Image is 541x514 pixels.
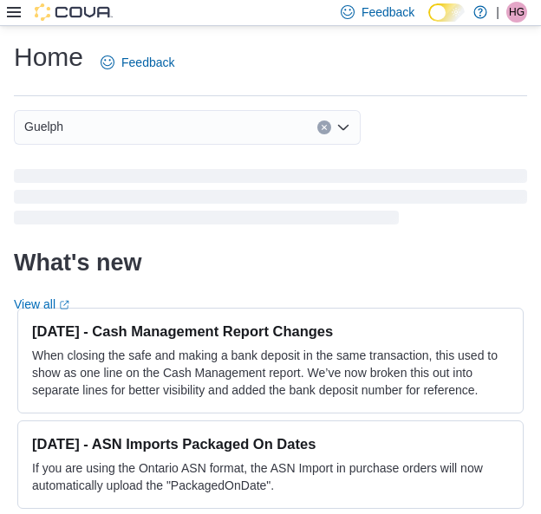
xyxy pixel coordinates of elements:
[32,347,509,399] p: When closing the safe and making a bank deposit in the same transaction, this used to show as one...
[121,54,174,71] span: Feedback
[94,45,181,80] a: Feedback
[317,120,331,134] button: Clear input
[14,297,69,311] a: View allExternal link
[14,172,527,228] span: Loading
[32,322,509,340] h3: [DATE] - Cash Management Report Changes
[32,435,509,452] h3: [DATE] - ASN Imports Packaged On Dates
[506,2,527,23] div: Hannah Gabriel
[509,2,525,23] span: HG
[32,459,509,494] p: If you are using the Ontario ASN format, the ASN Import in purchase orders will now automatically...
[428,22,429,23] span: Dark Mode
[14,249,141,277] h2: What's new
[362,3,414,21] span: Feedback
[59,300,69,310] svg: External link
[35,3,113,21] img: Cova
[336,120,350,134] button: Open list of options
[14,40,83,75] h1: Home
[496,2,499,23] p: |
[428,3,465,22] input: Dark Mode
[24,116,63,137] span: Guelph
